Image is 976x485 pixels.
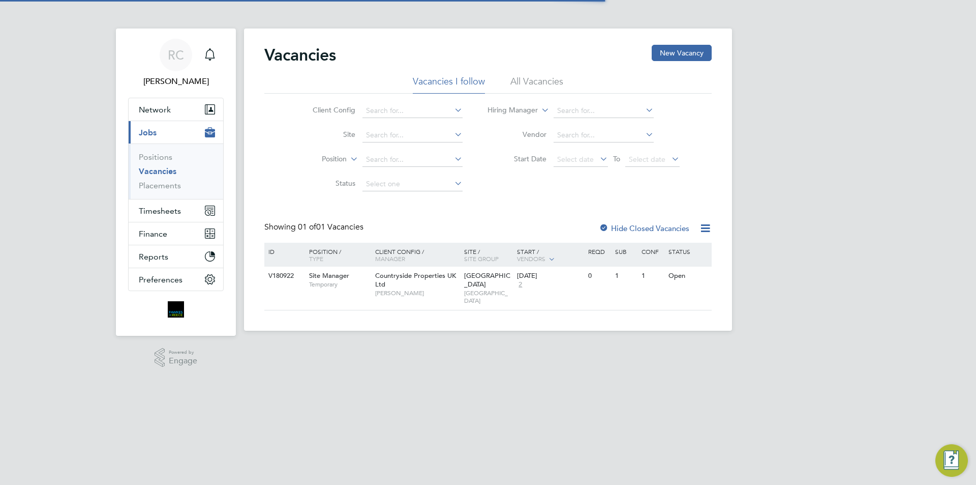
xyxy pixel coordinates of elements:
[613,267,639,286] div: 1
[375,254,405,263] span: Manager
[266,243,301,260] div: ID
[629,155,665,164] span: Select date
[666,243,710,260] div: Status
[666,267,710,286] div: Open
[139,166,176,176] a: Vacancies
[139,105,171,115] span: Network
[139,252,168,262] span: Reports
[373,243,462,267] div: Client Config /
[613,243,639,260] div: Sub
[554,128,654,142] input: Search for...
[488,130,546,139] label: Vendor
[169,348,197,357] span: Powered by
[488,154,546,163] label: Start Date
[128,39,224,88] a: RC[PERSON_NAME]
[129,121,223,144] button: Jobs
[297,179,355,188] label: Status
[309,254,323,263] span: Type
[554,104,654,118] input: Search for...
[139,152,172,162] a: Positions
[155,348,198,367] a: Powered byEngage
[362,177,463,191] input: Select one
[288,154,347,164] label: Position
[462,243,515,267] div: Site /
[139,128,157,137] span: Jobs
[652,45,712,61] button: New Vacancy
[168,301,184,318] img: bromak-logo-retina.png
[413,75,485,94] li: Vacancies I follow
[362,153,463,167] input: Search for...
[264,222,365,233] div: Showing
[128,301,224,318] a: Go to home page
[586,243,612,260] div: Reqd
[599,223,689,233] label: Hide Closed Vacancies
[298,222,363,232] span: 01 Vacancies
[301,243,373,267] div: Position /
[514,243,586,268] div: Start /
[464,271,510,289] span: [GEOGRAPHIC_DATA]
[610,152,623,165] span: To
[129,199,223,222] button: Timesheets
[139,229,167,239] span: Finance
[128,75,224,88] span: Robyn Clarke
[297,105,355,115] label: Client Config
[264,45,336,65] h2: Vacancies
[479,105,538,116] label: Hiring Manager
[139,181,181,190] a: Placements
[139,206,181,216] span: Timesheets
[168,48,184,62] span: RC
[129,98,223,121] button: Network
[139,275,182,284] span: Preferences
[639,267,665,286] div: 1
[129,245,223,268] button: Reports
[375,271,456,289] span: Countryside Properties UK Ltd
[935,444,968,477] button: Engage Resource Center
[129,144,223,199] div: Jobs
[464,254,499,263] span: Site Group
[362,128,463,142] input: Search for...
[464,289,512,305] span: [GEOGRAPHIC_DATA]
[297,130,355,139] label: Site
[557,155,594,164] span: Select date
[510,75,563,94] li: All Vacancies
[517,280,524,289] span: 2
[362,104,463,118] input: Search for...
[129,268,223,291] button: Preferences
[639,243,665,260] div: Conf
[309,271,349,280] span: Site Manager
[129,222,223,245] button: Finance
[517,272,583,280] div: [DATE]
[517,254,545,263] span: Vendors
[586,267,612,286] div: 0
[169,357,197,365] span: Engage
[116,28,236,336] nav: Main navigation
[266,267,301,286] div: V180922
[375,289,459,297] span: [PERSON_NAME]
[309,280,370,289] span: Temporary
[298,222,316,232] span: 01 of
